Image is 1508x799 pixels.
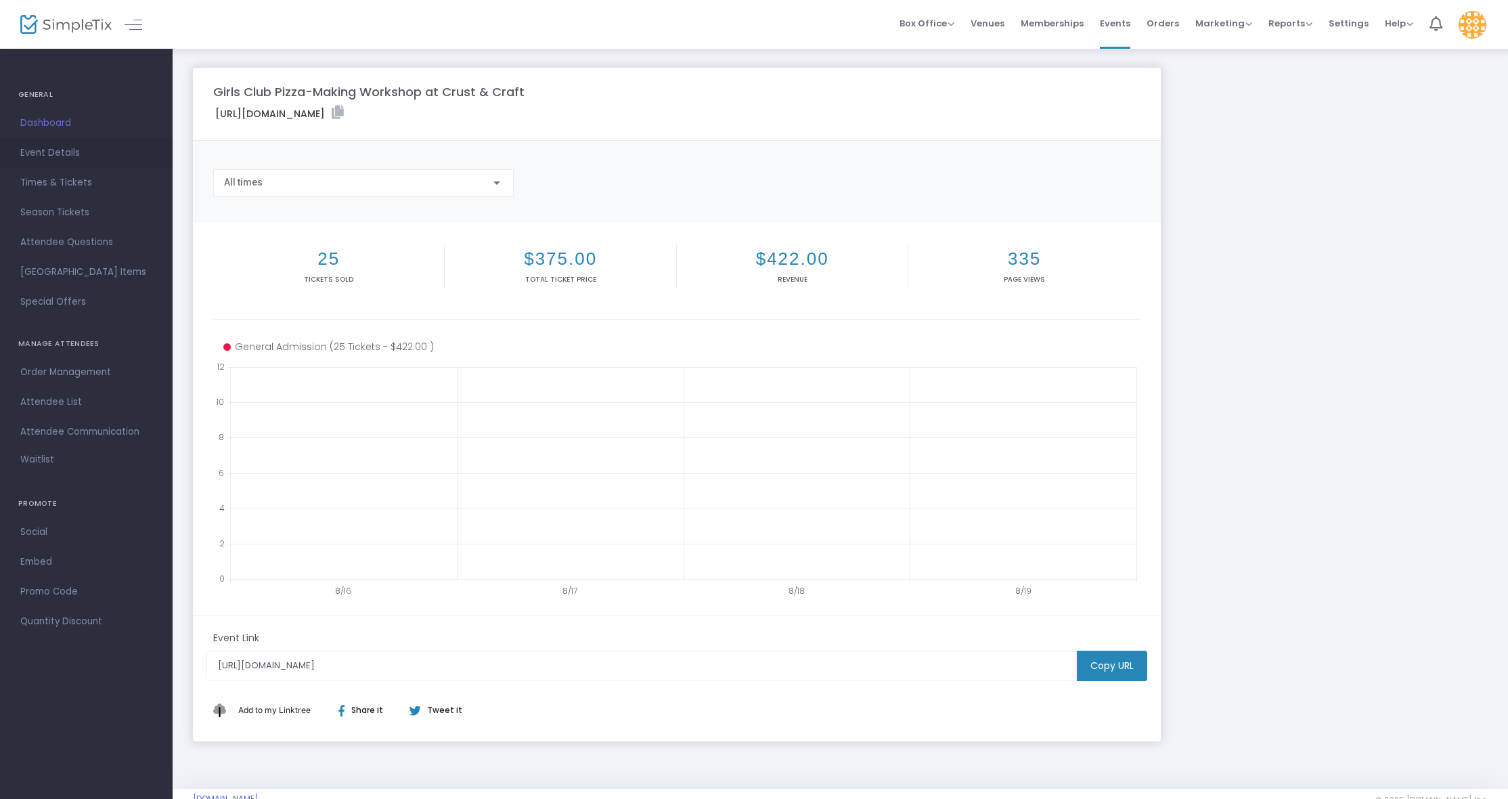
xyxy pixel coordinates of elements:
div: Tweet it [396,704,469,716]
span: Help [1385,17,1413,30]
m-panel-title: Girls Club Pizza-Making Workshop at Crust & Craft [213,83,525,101]
m-panel-subtitle: Event Link [213,631,259,645]
text: 2 [219,537,225,548]
text: 8/16 [335,585,351,597]
span: Marketing [1195,17,1252,30]
span: Order Management [20,364,152,381]
text: 0 [219,573,225,584]
span: Times & Tickets [20,174,152,192]
h4: MANAGE ATTENDEES [18,330,154,358]
span: Social [20,523,152,541]
p: Revenue [680,274,905,284]
span: Special Offers [20,293,152,311]
span: All times [224,177,263,188]
span: Event Details [20,144,152,162]
img: linktree [213,704,235,716]
text: 8/19 [1015,585,1032,597]
span: Attendee Communication [20,423,152,441]
m-button: Copy URL [1077,651,1147,681]
span: Quantity Discount [20,613,152,630]
text: 4 [219,502,225,513]
div: Share it [325,704,409,716]
span: Box Office [900,17,954,30]
h2: 335 [911,249,1137,269]
text: 10 [216,396,224,408]
text: 12 [217,361,225,372]
label: [URL][DOMAIN_NAME] [215,106,344,121]
span: Venues [971,6,1004,41]
span: Memberships [1021,6,1084,41]
p: Total Ticket Price [447,274,673,284]
span: Attendee Questions [20,234,152,251]
span: Dashboard [20,114,152,132]
text: 8/18 [789,585,805,597]
span: Promo Code [20,583,152,601]
text: 8/17 [562,585,577,597]
h2: $422.00 [680,249,905,269]
button: Add This to My Linktree [235,694,314,727]
span: [GEOGRAPHIC_DATA] Items [20,263,152,281]
span: Waitlist [20,453,54,467]
h2: 25 [216,249,441,269]
span: Embed [20,553,152,571]
h4: PROMOTE [18,490,154,517]
h4: GENERAL [18,81,154,108]
span: Orders [1147,6,1179,41]
span: Events [1100,6,1130,41]
p: Tickets sold [216,274,441,284]
text: 6 [219,467,224,478]
span: Add to my Linktree [238,705,311,715]
h2: $375.00 [447,249,673,269]
span: Season Tickets [20,204,152,221]
p: Page Views [911,274,1137,284]
text: 8 [219,431,224,443]
span: Reports [1268,17,1312,30]
span: Attendee List [20,393,152,411]
span: Settings [1329,6,1369,41]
